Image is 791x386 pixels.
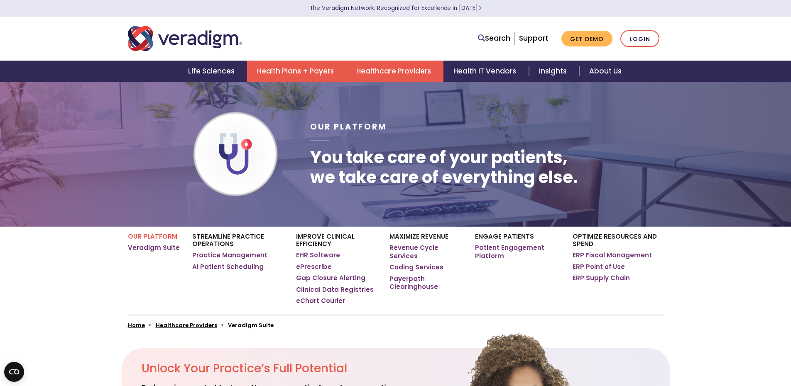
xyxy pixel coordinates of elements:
[475,244,560,260] a: Patient Engagement Platform
[478,4,482,12] span: Learn More
[389,244,462,260] a: Revenue Cycle Services
[296,251,340,259] a: EHR Software
[389,275,462,291] a: Payerpath Clearinghouse
[156,321,217,329] a: Healthcare Providers
[389,263,443,271] a: Coding Services
[128,321,145,329] a: Home
[142,362,441,376] h2: Unlock Your Practice’s Full Potential
[346,61,443,82] a: Healthcare Providers
[478,33,510,44] a: Search
[573,263,625,271] a: ERP Point of Use
[620,30,659,47] a: Login
[561,31,612,47] a: Get Demo
[296,274,365,282] a: Gap Closure Alerting
[443,61,529,82] a: Health IT Vendors
[178,61,247,82] a: Life Sciences
[529,61,579,82] a: Insights
[4,362,24,382] button: Open CMP widget
[192,251,267,259] a: Practice Management
[192,263,264,271] a: AI Patient Scheduling
[296,263,332,271] a: ePrescribe
[247,61,346,82] a: Health Plans + Payers
[310,147,578,187] h1: You take care of your patients, we take care of everything else.
[579,61,632,82] a: About Us
[128,25,242,52] img: Veradigm logo
[296,286,374,294] a: Clinical Data Registries
[310,4,482,12] a: The Veradigm Network: Recognized for Excellence in [DATE]Learn More
[519,33,548,43] a: Support
[310,121,387,132] span: Our Platform
[573,251,652,259] a: ERP Fiscal Management
[573,274,630,282] a: ERP Supply Chain
[296,297,345,305] a: eChart Courier
[128,244,180,252] a: Veradigm Suite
